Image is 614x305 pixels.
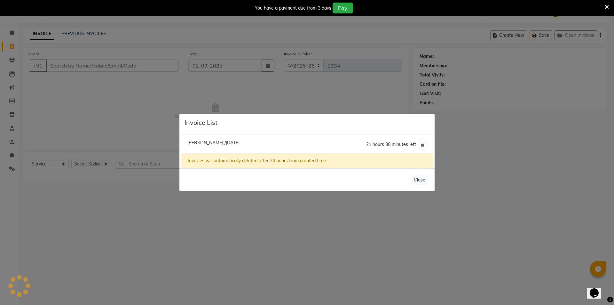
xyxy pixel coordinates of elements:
[187,140,240,146] span: [PERSON_NAME] /[DATE]
[366,141,416,147] span: 21 hours 30 minutes left
[411,175,428,185] button: Close
[333,3,353,13] button: Pay
[255,5,331,12] div: You have a payment due from 3 days
[185,119,217,126] h5: Invoice List
[587,279,608,299] iframe: chat widget
[181,153,433,168] div: Invoices will automatically deleted after 24 hours from created time.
